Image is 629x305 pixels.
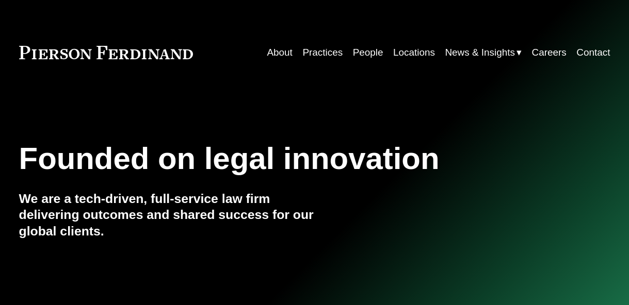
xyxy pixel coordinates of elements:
h1: Founded on legal innovation [19,141,512,177]
a: Practices [302,43,343,63]
a: About [267,43,292,63]
h4: We are a tech-driven, full-service law firm delivering outcomes and shared success for our global... [19,191,315,239]
a: Locations [393,43,435,63]
a: Careers [532,43,567,63]
a: Contact [576,43,610,63]
a: People [353,43,383,63]
a: folder dropdown [445,43,522,63]
span: News & Insights [445,44,515,61]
